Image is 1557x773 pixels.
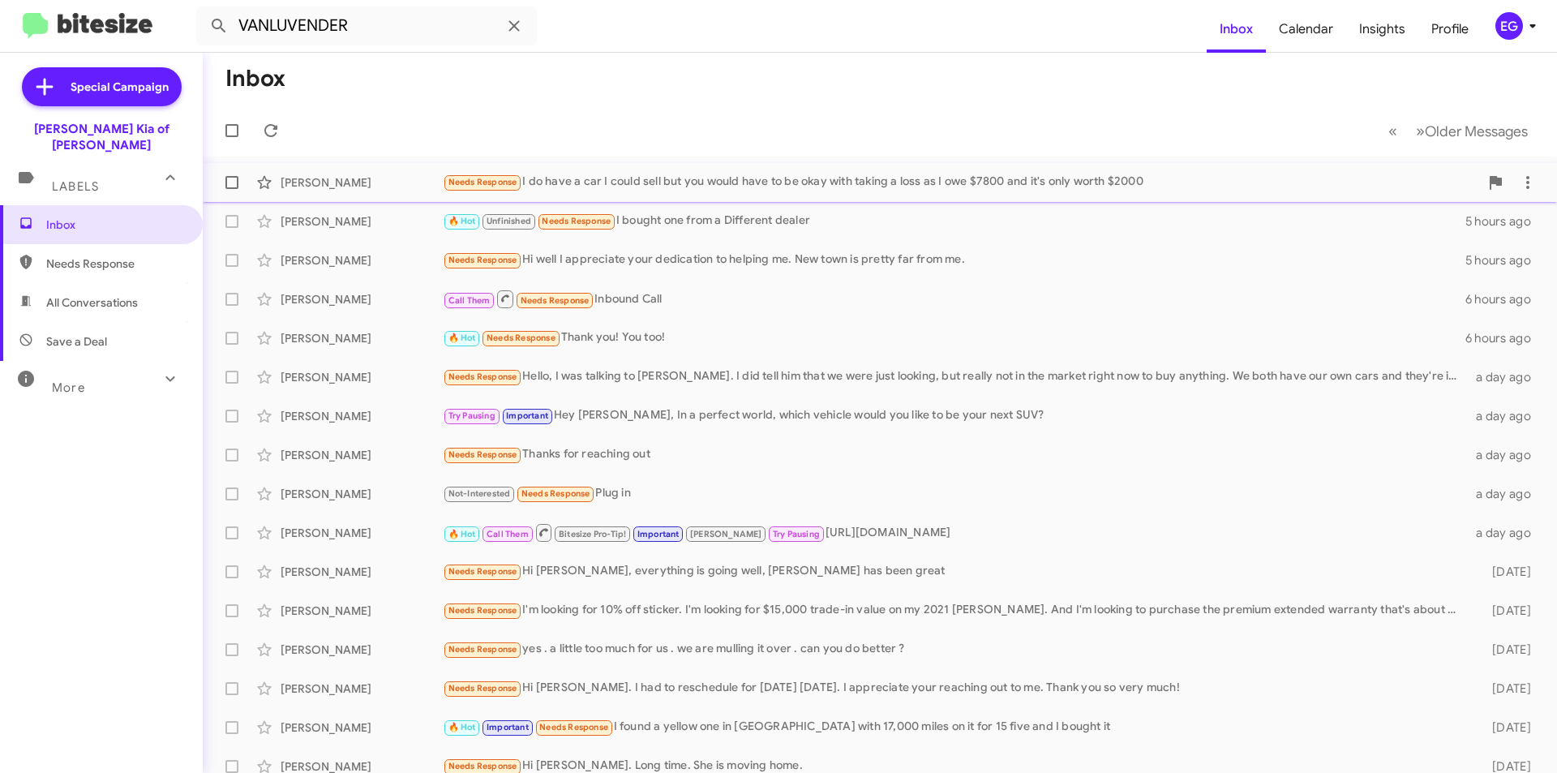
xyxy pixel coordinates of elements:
div: I bought one from a Different dealer [443,212,1465,230]
span: Needs Response [448,255,517,265]
span: Needs Response [539,722,608,732]
div: a day ago [1466,408,1544,424]
div: I found a yellow one in [GEOGRAPHIC_DATA] with 17,000 miles on it for 15 five and I bought it [443,718,1466,736]
span: Needs Response [448,605,517,616]
span: Needs Response [521,488,590,499]
span: Needs Response [542,216,611,226]
div: [PERSON_NAME] [281,252,443,268]
div: [PERSON_NAME] [281,681,443,697]
div: [PERSON_NAME] [281,291,443,307]
div: [DATE] [1466,564,1544,580]
div: [PERSON_NAME] [281,525,443,541]
nav: Page navigation example [1379,114,1538,148]
div: Inbound Call [443,289,1465,309]
span: Needs Response [521,295,590,306]
span: Inbox [46,217,184,233]
span: Needs Response [448,566,517,577]
div: [PERSON_NAME] [281,174,443,191]
div: I do have a car I could sell but you would have to be okay with taking a loss as I owe $7800 and ... [443,173,1479,191]
div: Thank you! You too! [443,329,1465,347]
span: Important [637,529,680,539]
span: 🔥 Hot [448,216,476,226]
span: Try Pausing [448,410,495,421]
div: [PERSON_NAME] [281,486,443,502]
span: Needs Response [448,644,517,655]
h1: Inbox [225,66,285,92]
span: Labels [52,179,99,194]
div: Thanks for reaching out [443,445,1466,464]
span: Needs Response [448,683,517,694]
div: [DATE] [1466,603,1544,619]
a: Special Campaign [22,67,182,106]
span: Call Them [487,529,529,539]
div: [DATE] [1466,681,1544,697]
div: [DATE] [1466,642,1544,658]
span: Needs Response [448,761,517,771]
div: Plug in [443,484,1466,503]
div: a day ago [1466,525,1544,541]
div: Hello, I was talking to [PERSON_NAME]. I did tell him that we were just looking, but really not i... [443,367,1466,386]
div: [PERSON_NAME] [281,330,443,346]
span: Needs Response [448,177,517,187]
span: 🔥 Hot [448,722,476,732]
span: Needs Response [46,256,184,272]
span: Important [506,410,548,421]
div: [PERSON_NAME] [281,564,443,580]
span: Call Them [448,295,491,306]
div: [PERSON_NAME] [281,369,443,385]
span: More [52,380,85,395]
div: yes . a little too much for us . we are mulling it over . can you do better ? [443,640,1466,659]
div: [URL][DOMAIN_NAME] [443,522,1466,543]
div: Hi well I appreciate your dedication to helping me. New town is pretty far from me. [443,251,1465,269]
div: [PERSON_NAME] [281,213,443,230]
div: Hi [PERSON_NAME], everything is going well, [PERSON_NAME] has been great [443,562,1466,581]
div: 5 hours ago [1465,252,1544,268]
div: [PERSON_NAME] [281,447,443,463]
span: Important [487,722,529,732]
span: All Conversations [46,294,138,311]
span: Special Campaign [71,79,169,95]
div: 5 hours ago [1465,213,1544,230]
span: Bitesize Pro-Tip! [559,529,626,539]
span: 🔥 Hot [448,333,476,343]
a: Inbox [1207,6,1266,53]
div: 6 hours ago [1465,330,1544,346]
button: Next [1406,114,1538,148]
span: [PERSON_NAME] [690,529,762,539]
a: Profile [1418,6,1482,53]
div: [PERSON_NAME] [281,719,443,736]
a: Calendar [1266,6,1346,53]
input: Search [196,6,537,45]
div: [PERSON_NAME] [281,408,443,424]
div: [PERSON_NAME] [281,642,443,658]
div: I'm looking for 10% off sticker. I'm looking for $15,000 trade-in value on my 2021 [PERSON_NAME].... [443,601,1466,620]
span: Needs Response [448,371,517,382]
a: Insights [1346,6,1418,53]
div: [DATE] [1466,719,1544,736]
div: 6 hours ago [1465,291,1544,307]
div: a day ago [1466,486,1544,502]
span: Save a Deal [46,333,107,350]
div: EG [1495,12,1523,40]
span: 🔥 Hot [448,529,476,539]
button: Previous [1379,114,1407,148]
div: a day ago [1466,447,1544,463]
span: « [1388,121,1397,141]
button: EG [1482,12,1539,40]
div: Hey [PERSON_NAME], In a perfect world, which vehicle would you like to be your next SUV? [443,406,1466,425]
span: Not-Interested [448,488,511,499]
span: Needs Response [487,333,555,343]
span: Unfinished [487,216,531,226]
div: a day ago [1466,369,1544,385]
div: Hi [PERSON_NAME]. I had to reschedule for [DATE] [DATE]. I appreciate your reaching out to me. Th... [443,679,1466,698]
span: Older Messages [1425,122,1528,140]
span: Try Pausing [773,529,820,539]
span: Needs Response [448,449,517,460]
div: [PERSON_NAME] [281,603,443,619]
span: » [1416,121,1425,141]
